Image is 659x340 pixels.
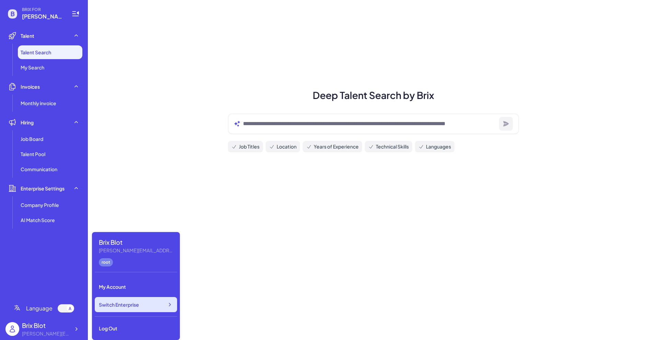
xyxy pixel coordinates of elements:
span: Talent [21,32,34,39]
span: My Search [21,64,44,71]
span: Talent Pool [21,151,45,157]
span: Switch Enterprise [99,301,139,308]
div: root [99,258,113,266]
span: Talent Search [21,49,51,56]
span: Hiring [21,119,34,126]
span: Job Titles [239,143,259,150]
div: My Account [95,279,177,294]
div: blake@joinbrix.com [99,247,174,254]
span: Job Board [21,135,43,142]
span: Communication [21,166,57,173]
span: Monthly invoice [21,100,56,107]
div: Brix Blot [22,321,70,330]
span: AI Match Score [21,217,55,223]
span: Invoices [21,83,40,90]
span: Technical Skills [376,143,409,150]
div: blake@joinbrix.com [22,330,70,337]
span: Years of Experience [314,143,359,150]
span: BRIX FOR [22,7,63,12]
h1: Deep Talent Search by Brix [220,88,527,102]
img: user_logo.png [5,322,19,336]
div: Log Out [95,321,177,336]
span: Language [26,304,53,312]
span: Languages [426,143,451,150]
div: Brix Blot [99,238,174,247]
span: Location [277,143,297,150]
span: blake@joinbrix.com [22,12,63,21]
span: Enterprise Settings [21,185,65,192]
span: Company Profile [21,201,59,208]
